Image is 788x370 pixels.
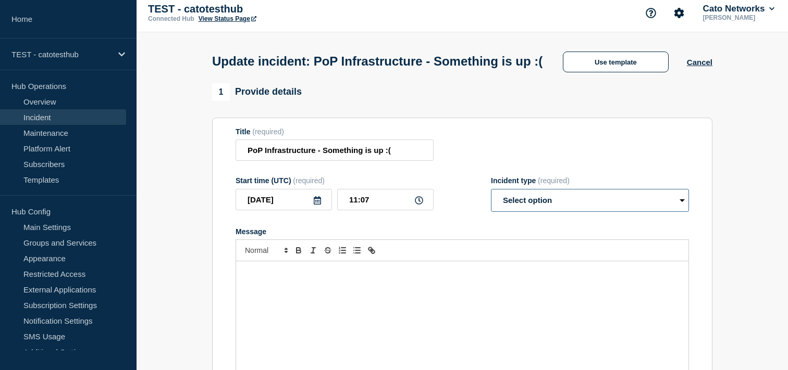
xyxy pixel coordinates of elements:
[668,2,690,24] button: Account settings
[700,4,777,14] button: Cato Networks
[687,58,712,67] button: Cancel
[335,244,350,257] button: Toggle ordered list
[321,244,335,257] button: Toggle strikethrough text
[236,227,689,236] div: Message
[212,83,230,101] span: 1
[364,244,379,257] button: Toggle link
[337,189,434,210] input: HH:MM
[306,244,321,257] button: Toggle italic text
[212,54,543,69] h1: Update incident: PoP Infrastructure - Something is up :(
[491,176,689,185] div: Incident type
[640,2,662,24] button: Support
[491,189,689,212] select: Incident type
[538,176,570,185] span: (required)
[236,189,332,210] input: YYYY-MM-DD
[252,127,284,136] span: (required)
[199,15,256,22] a: View Status Page
[700,14,777,21] p: [PERSON_NAME]
[148,15,194,22] p: Connected Hub
[563,52,669,72] button: Use template
[11,50,112,59] p: TEST - catotesthub
[236,139,434,161] input: Title
[350,244,364,257] button: Toggle bulleted list
[236,127,434,136] div: Title
[236,176,434,185] div: Start time (UTC)
[212,83,302,101] div: Provide details
[240,244,291,257] span: Font size
[148,3,356,15] p: TEST - catotesthub
[291,244,306,257] button: Toggle bold text
[293,176,325,185] span: (required)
